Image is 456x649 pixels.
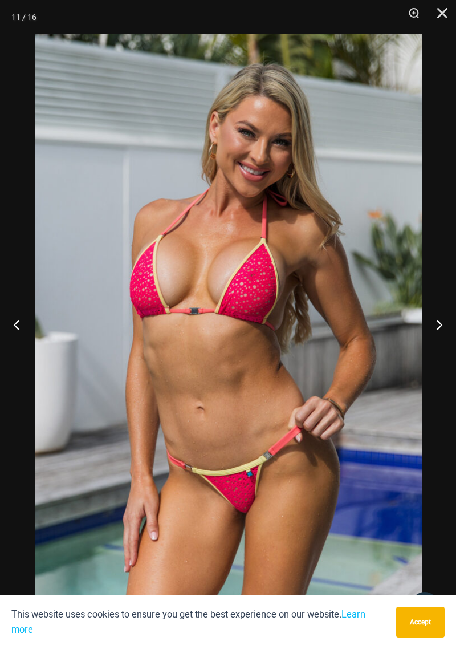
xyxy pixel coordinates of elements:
[413,296,456,353] button: Next
[35,34,422,615] img: Bubble Mesh Highlight Pink 309 Top 469 Thong 01
[11,609,365,635] a: Learn more
[11,9,36,26] div: 11 / 16
[396,607,445,638] button: Accept
[11,607,388,638] p: This website uses cookies to ensure you get the best experience on our website.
